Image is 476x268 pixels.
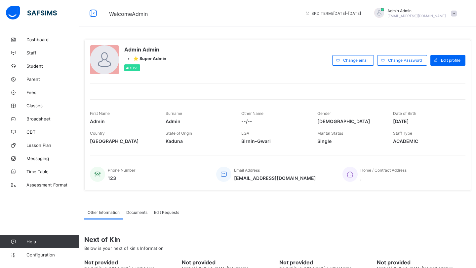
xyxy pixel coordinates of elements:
span: Change Password [388,58,422,63]
span: Assessment Format [26,182,79,187]
span: Date of Birth [393,111,416,116]
span: Broadsheet [26,116,79,121]
span: Surname [166,111,182,116]
span: Admin [166,118,231,124]
span: Home / Contract Address [360,168,407,173]
div: AdminAdmin [368,8,460,19]
span: Staff Type [393,131,412,136]
span: Not provided [84,259,178,266]
span: [DEMOGRAPHIC_DATA] [317,118,383,124]
span: ⭐ Super Admin [133,56,166,61]
span: Edit profile [441,58,460,63]
span: LGA [241,131,249,136]
span: Help [26,239,79,244]
span: Next of Kin [84,236,471,244]
span: Gender [317,111,331,116]
span: Time Table [26,169,79,174]
span: Not provided [377,259,471,266]
span: Not provided [182,259,276,266]
span: Admin [90,118,156,124]
span: Active [126,66,139,70]
span: Birnin-Gwari [241,138,307,144]
span: [DATE] [393,118,459,124]
span: Dashboard [26,37,79,42]
span: Admin Admin [124,46,166,53]
span: Student [26,63,79,69]
span: Messaging [26,156,79,161]
span: Fees [26,90,79,95]
span: State of Origin [166,131,192,136]
span: Other Information [88,210,120,215]
span: ACADEMIC [393,138,459,144]
span: 123 [108,175,135,181]
span: Lesson Plan [26,143,79,148]
span: Other Name [241,111,263,116]
span: First Name [90,111,110,116]
span: CBT [26,129,79,135]
span: Admin Admin [387,8,446,13]
span: Change email [343,58,369,63]
span: Classes [26,103,79,108]
div: • [124,56,166,61]
span: [EMAIL_ADDRESS][DOMAIN_NAME] [234,175,316,181]
span: [GEOGRAPHIC_DATA] [90,138,156,144]
span: Email Address [234,168,260,173]
span: [EMAIL_ADDRESS][DOMAIN_NAME] [387,14,446,18]
span: Marital Status [317,131,343,136]
span: Not provided [279,259,374,266]
span: Documents [126,210,147,215]
span: Single [317,138,383,144]
span: , [360,175,407,181]
span: session/term information [305,11,361,16]
span: Kaduna [166,138,231,144]
span: Parent [26,77,79,82]
span: Staff [26,50,79,55]
span: Edit Requests [154,210,179,215]
span: Welcome Admin [109,11,148,17]
img: safsims [6,6,57,20]
span: Configuration [26,252,79,257]
span: --/-- [241,118,307,124]
span: Phone Number [108,168,135,173]
span: Country [90,131,105,136]
span: Below is your next of kin's Information [84,246,164,251]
